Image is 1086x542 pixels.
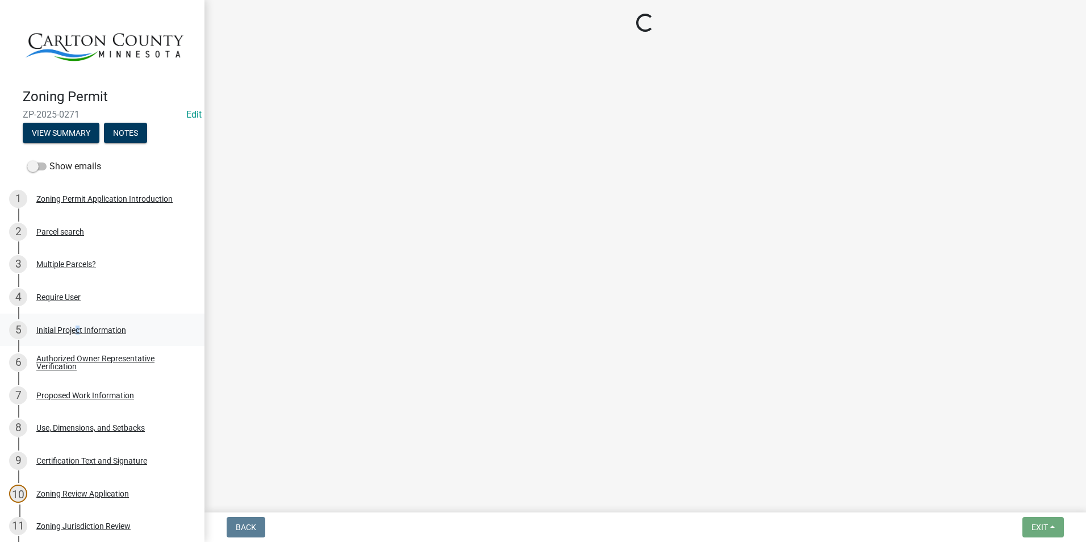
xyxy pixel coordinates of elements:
[9,353,27,372] div: 6
[36,391,134,399] div: Proposed Work Information
[104,130,147,139] wm-modal-confirm: Notes
[27,160,101,173] label: Show emails
[227,517,265,537] button: Back
[36,260,96,268] div: Multiple Parcels?
[23,12,186,77] img: Carlton County, Minnesota
[23,89,195,105] h4: Zoning Permit
[1022,517,1064,537] button: Exit
[36,424,145,432] div: Use, Dimensions, and Setbacks
[36,326,126,334] div: Initial Project Information
[36,228,84,236] div: Parcel search
[9,321,27,339] div: 5
[23,130,99,139] wm-modal-confirm: Summary
[1031,523,1048,532] span: Exit
[36,490,129,498] div: Zoning Review Application
[236,523,256,532] span: Back
[186,109,202,120] wm-modal-confirm: Edit Application Number
[36,195,173,203] div: Zoning Permit Application Introduction
[9,485,27,503] div: 10
[36,522,131,530] div: Zoning Jurisdiction Review
[23,123,99,143] button: View Summary
[9,190,27,208] div: 1
[9,386,27,405] div: 7
[36,293,81,301] div: Require User
[23,109,182,120] span: ZP-2025-0271
[104,123,147,143] button: Notes
[9,288,27,306] div: 4
[9,223,27,241] div: 2
[36,457,147,465] div: Certification Text and Signature
[9,517,27,535] div: 11
[186,109,202,120] a: Edit
[9,419,27,437] div: 8
[36,355,186,370] div: Authorized Owner Representative Verification
[9,452,27,470] div: 9
[9,255,27,273] div: 3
